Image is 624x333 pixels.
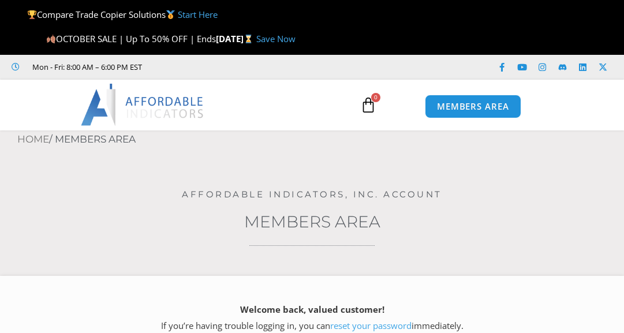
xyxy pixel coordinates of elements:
img: LogoAI | Affordable Indicators – NinjaTrader [81,84,205,125]
strong: [DATE] [216,33,256,44]
a: Start Here [178,9,218,20]
a: 0 [343,88,394,122]
span: MEMBERS AREA [437,102,509,111]
nav: Breadcrumb [17,130,624,149]
img: 🏆 [28,10,36,19]
span: Compare Trade Copier Solutions [27,9,218,20]
a: reset your password [330,320,412,331]
iframe: Customer reviews powered by Trustpilot [148,61,321,73]
a: Members Area [244,212,380,231]
span: 0 [371,93,380,102]
span: OCTOBER SALE | Up To 50% OFF | Ends [46,33,216,44]
a: Home [17,133,49,145]
strong: Welcome back, valued customer! [240,304,384,315]
img: 🍂 [47,35,55,43]
a: Save Now [256,33,296,44]
span: Mon - Fri: 8:00 AM – 6:00 PM EST [29,60,142,74]
a: Affordable Indicators, Inc. Account [182,189,442,200]
img: ⌛ [244,35,253,43]
a: MEMBERS AREA [425,95,521,118]
img: 🥇 [166,10,175,19]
